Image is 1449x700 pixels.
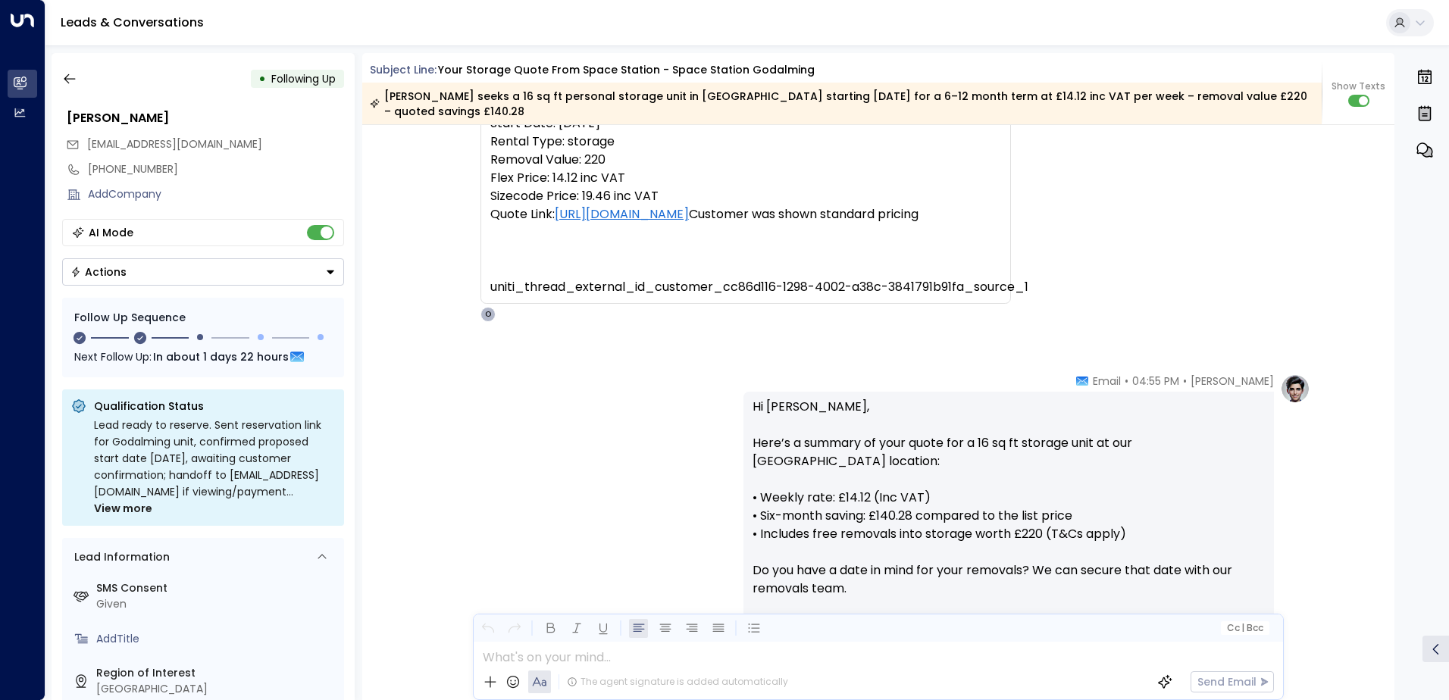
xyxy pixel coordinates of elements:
button: Redo [505,619,524,638]
p: Qualification Status [94,398,335,414]
span: 04:55 PM [1132,373,1179,389]
div: O [480,307,496,322]
span: Cc Bcc [1226,623,1263,633]
button: Undo [478,619,497,638]
button: Cc|Bcc [1220,621,1269,636]
button: Actions [62,258,344,286]
div: [PERSON_NAME] [67,109,344,127]
div: Lead ready to reserve. Sent reservation link for Godalming unit, confirmed proposed start date [D... [94,417,335,517]
div: AddCompany [88,186,344,202]
span: Email [1093,373,1121,389]
div: Next Follow Up: [74,348,332,365]
a: Leads & Conversations [61,14,204,31]
span: [PERSON_NAME] [1191,373,1274,389]
span: | [1241,623,1244,633]
div: Button group with a nested menu [62,258,344,286]
span: View more [94,500,152,517]
img: profile-logo.png [1280,373,1310,404]
label: SMS Consent [96,580,338,596]
span: • [1125,373,1128,389]
span: Subject Line: [370,62,437,77]
div: • [258,65,266,92]
div: Lead Information [69,549,170,565]
div: AI Mode [89,225,133,240]
span: In about 1 days 22 hours [153,348,289,365]
div: [GEOGRAPHIC_DATA] [96,681,338,697]
div: Given [96,596,338,612]
div: Actions [70,265,127,279]
div: Your storage quote from Space Station - Space Station Godalming [438,62,815,78]
div: [PERSON_NAME] seeks a 16 sq ft personal storage unit in [GEOGRAPHIC_DATA] starting [DATE] for a 6... [370,89,1313,119]
span: cjwitley@gmail.com [87,136,262,152]
span: [EMAIL_ADDRESS][DOMAIN_NAME] [87,136,262,152]
div: Follow Up Sequence [74,310,332,326]
span: Show Texts [1332,80,1385,93]
a: [URL][DOMAIN_NAME] [555,205,689,223]
div: AddTitle [96,631,338,647]
label: Region of Interest [96,665,338,681]
div: [PHONE_NUMBER] [88,161,344,177]
span: Following Up [271,71,336,86]
div: The agent signature is added automatically [567,675,788,689]
span: • [1183,373,1187,389]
